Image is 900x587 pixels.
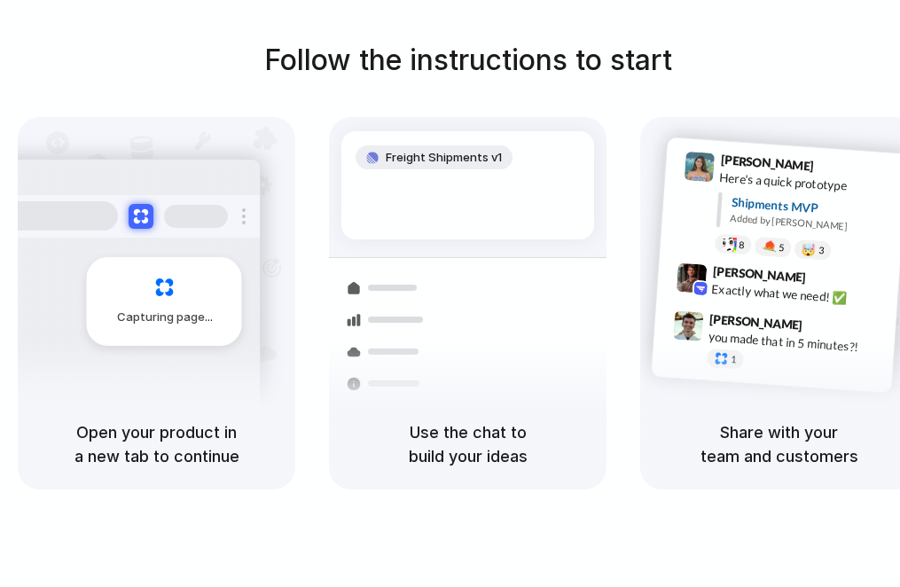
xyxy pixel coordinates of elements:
span: [PERSON_NAME] [712,262,806,287]
div: you made that in 5 minutes?! [708,327,885,357]
span: 9:42 AM [810,270,847,291]
span: Freight Shipments v1 [386,149,502,167]
span: 9:41 AM [818,159,855,180]
span: 5 [778,243,784,253]
span: [PERSON_NAME] [720,150,814,176]
span: [PERSON_NAME] [708,309,802,334]
span: 8 [738,239,744,249]
h5: Use the chat to build your ideas [350,420,585,468]
h5: Open your product in a new tab to continue [39,420,274,468]
span: 1 [730,355,736,364]
div: Exactly what we need! ✅ [711,279,888,309]
span: 3 [818,246,824,255]
h1: Follow the instructions to start [264,39,672,82]
div: Added by [PERSON_NAME] [730,211,893,237]
div: 🤯 [801,243,816,256]
span: 9:47 AM [808,317,844,339]
div: Shipments MVP [731,193,895,223]
h5: Share with your team and customers [661,420,896,468]
span: Capturing page [117,309,215,326]
div: Here's a quick prototype [718,168,896,199]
